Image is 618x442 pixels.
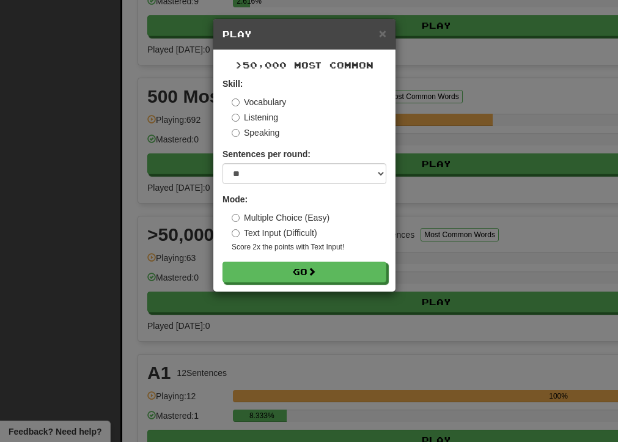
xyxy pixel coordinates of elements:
strong: Mode: [223,194,248,204]
label: Listening [232,111,278,123]
strong: Skill: [223,79,243,89]
input: Multiple Choice (Easy) [232,214,240,222]
input: Listening [232,114,240,122]
h5: Play [223,28,386,40]
label: Speaking [232,127,279,139]
label: Multiple Choice (Easy) [232,212,329,224]
small: Score 2x the points with Text Input ! [232,242,386,252]
button: Close [379,27,386,40]
button: Go [223,262,386,282]
input: Speaking [232,129,240,137]
span: × [379,26,386,40]
label: Sentences per round: [223,148,311,160]
label: Vocabulary [232,96,286,108]
label: Text Input (Difficult) [232,227,317,239]
span: >50,000 Most Common [235,60,373,70]
input: Vocabulary [232,98,240,106]
input: Text Input (Difficult) [232,229,240,237]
